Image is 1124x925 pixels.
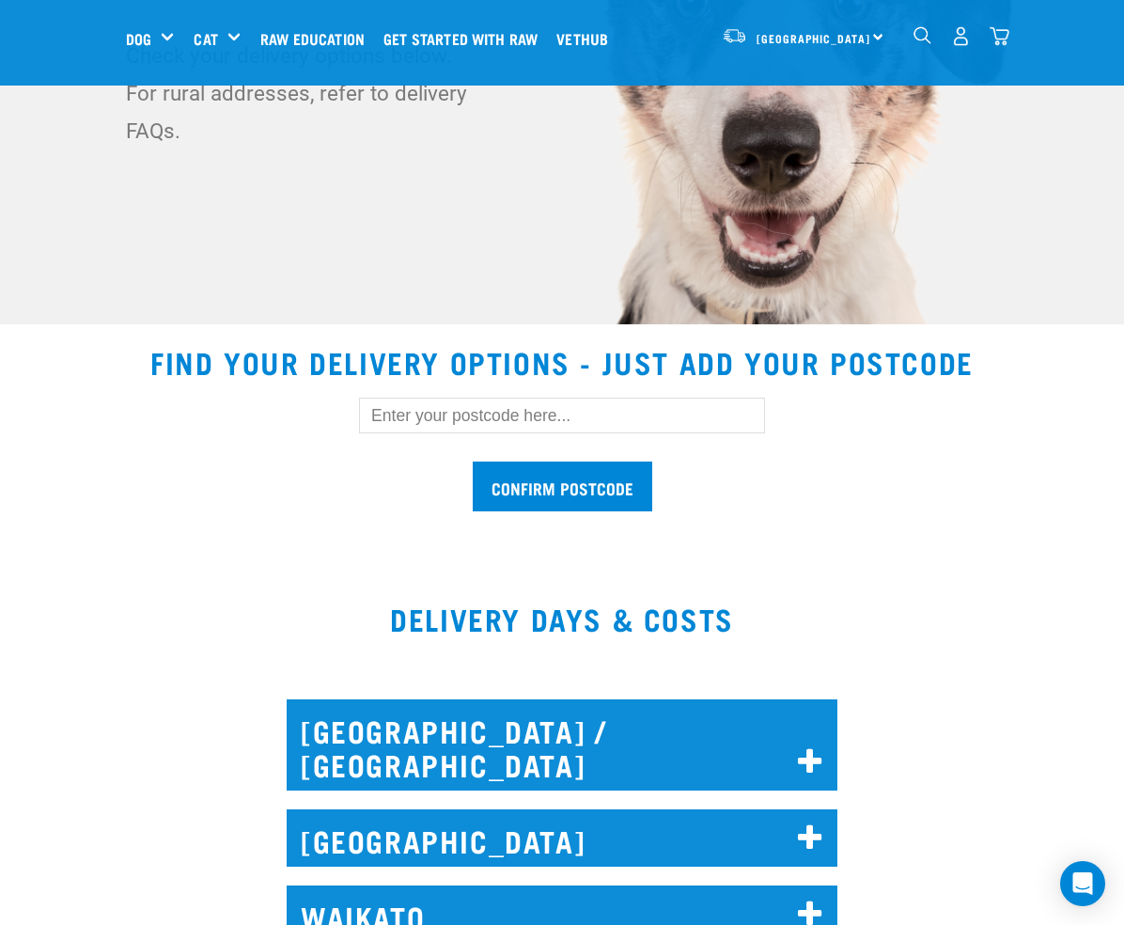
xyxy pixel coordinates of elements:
h2: [GEOGRAPHIC_DATA] / [GEOGRAPHIC_DATA] [287,699,837,791]
input: Enter your postcode here... [359,398,765,433]
p: Check your delivery options below. For rural addresses, refer to delivery FAQs. [126,37,475,149]
h2: Find your delivery options - just add your postcode [23,345,1101,379]
img: home-icon-1@2x.png [913,26,931,44]
img: user.png [951,26,971,46]
div: Open Intercom Messenger [1060,861,1105,906]
span: [GEOGRAPHIC_DATA] [757,35,870,41]
a: Vethub [552,1,622,76]
a: Raw Education [256,1,379,76]
h2: [GEOGRAPHIC_DATA] [287,809,837,867]
input: Confirm postcode [473,462,652,511]
a: Get started with Raw [379,1,552,76]
img: van-moving.png [722,27,747,44]
img: home-icon@2x.png [990,26,1009,46]
a: Cat [194,27,217,50]
a: Dog [126,27,151,50]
